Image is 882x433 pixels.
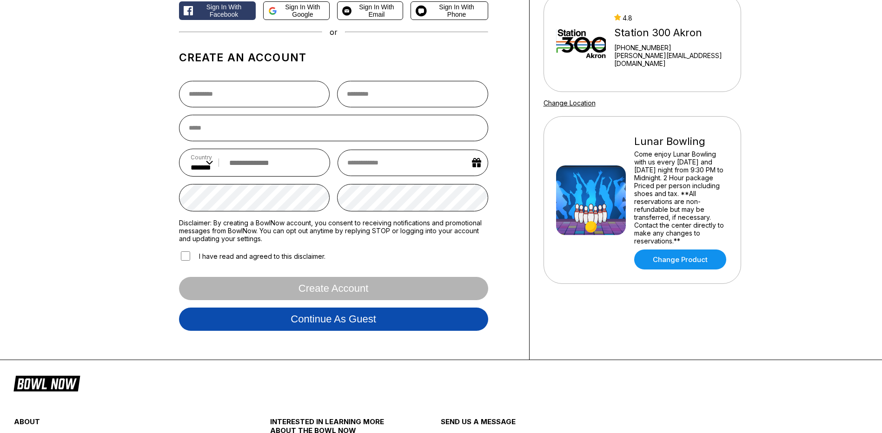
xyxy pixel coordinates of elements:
span: Sign in with Facebook [197,3,252,18]
a: Change Product [634,249,726,269]
div: 4.8 [614,14,729,22]
span: Sign in with Email [355,3,398,18]
a: [PERSON_NAME][EMAIL_ADDRESS][DOMAIN_NAME] [614,52,729,67]
button: Sign in with Email [337,1,403,20]
img: Station 300 Akron [556,8,606,78]
h1: Create an account [179,51,488,64]
label: I have read and agreed to this disclaimer. [179,250,325,262]
label: Disclaimer: By creating a BowlNow account, you consent to receiving notifications and promotional... [179,219,488,243]
div: or [179,27,488,37]
a: Change Location [544,99,596,107]
button: Continue as guest [179,308,488,331]
img: Lunar Bowling [556,165,626,235]
label: Country [191,154,213,161]
div: about [14,417,227,431]
div: Lunar Bowling [634,135,729,148]
button: Sign in with Google [263,1,329,20]
button: Sign in with Facebook [179,1,256,20]
button: Sign in with Phone [411,1,488,20]
span: Sign in with Phone [431,3,483,18]
div: Come enjoy Lunar Bowling with us every [DATE] and [DATE] night from 9:30 PM to Midnight. 2 Hour p... [634,150,729,245]
span: Sign in with Google [281,3,325,18]
input: I have read and agreed to this disclaimer. [181,251,190,261]
div: [PHONE_NUMBER] [614,44,729,52]
div: Station 300 Akron [614,26,729,39]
